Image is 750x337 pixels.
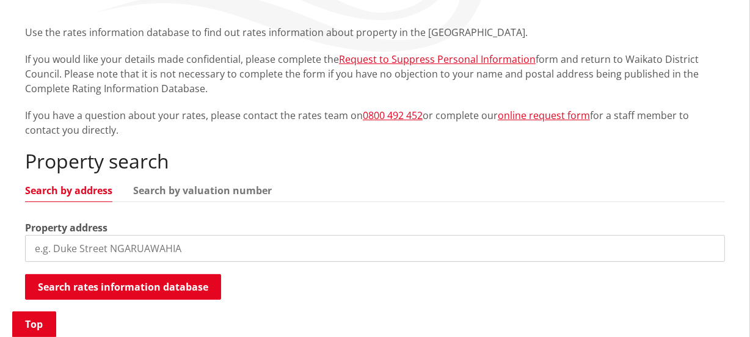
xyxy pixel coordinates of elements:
[25,274,221,300] button: Search rates information database
[25,235,725,262] input: e.g. Duke Street NGARUAWAHIA
[133,186,272,195] a: Search by valuation number
[25,220,107,235] label: Property address
[12,311,56,337] a: Top
[25,108,725,137] p: If you have a question about your rates, please contact the rates team on or complete our for a s...
[25,150,725,173] h2: Property search
[25,186,112,195] a: Search by address
[339,53,536,66] a: Request to Suppress Personal Information
[363,109,423,122] a: 0800 492 452
[25,25,725,40] p: Use the rates information database to find out rates information about property in the [GEOGRAPHI...
[694,286,738,330] iframe: Messenger Launcher
[498,109,590,122] a: online request form
[25,52,725,96] p: If you would like your details made confidential, please complete the form and return to Waikato ...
